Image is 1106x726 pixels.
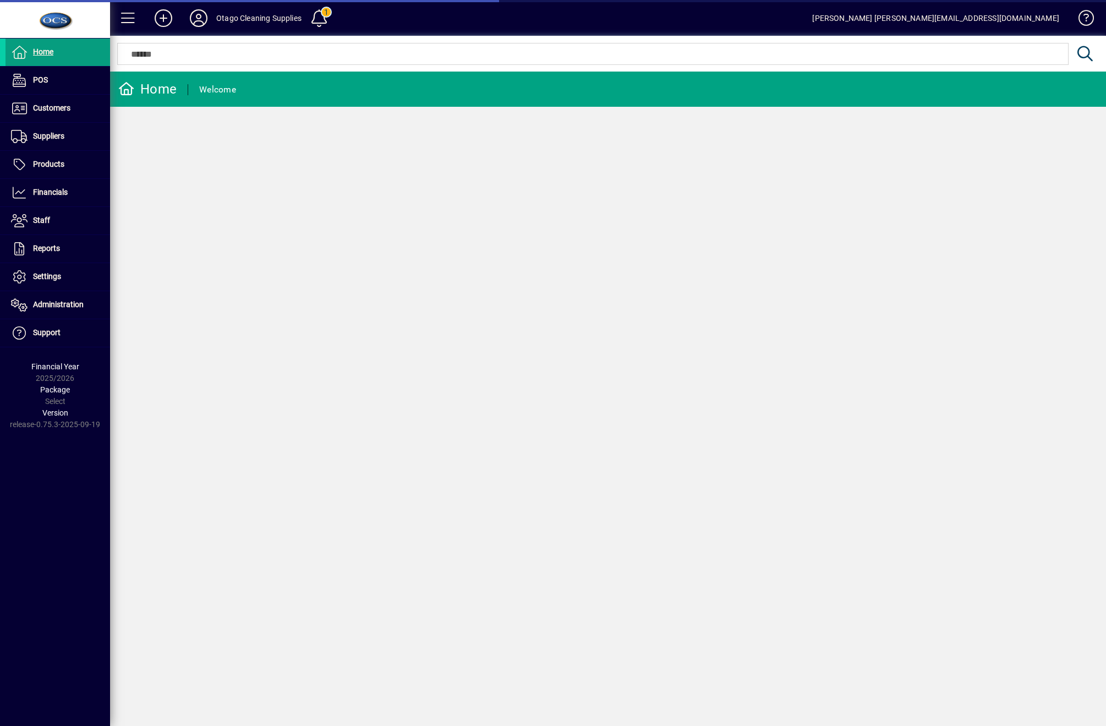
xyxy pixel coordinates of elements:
[33,160,64,168] span: Products
[6,319,110,347] a: Support
[6,67,110,94] a: POS
[6,179,110,206] a: Financials
[6,263,110,291] a: Settings
[216,9,302,27] div: Otago Cleaning Supplies
[33,300,84,309] span: Administration
[6,291,110,319] a: Administration
[33,188,68,196] span: Financials
[1070,2,1092,38] a: Knowledge Base
[33,47,53,56] span: Home
[812,9,1059,27] div: [PERSON_NAME] [PERSON_NAME][EMAIL_ADDRESS][DOMAIN_NAME]
[6,123,110,150] a: Suppliers
[31,362,79,371] span: Financial Year
[199,81,236,99] div: Welcome
[181,8,216,28] button: Profile
[42,408,68,417] span: Version
[40,385,70,394] span: Package
[33,244,60,253] span: Reports
[146,8,181,28] button: Add
[6,235,110,263] a: Reports
[33,216,50,225] span: Staff
[33,132,64,140] span: Suppliers
[6,151,110,178] a: Products
[33,328,61,337] span: Support
[33,103,70,112] span: Customers
[33,75,48,84] span: POS
[33,272,61,281] span: Settings
[6,95,110,122] a: Customers
[6,207,110,234] a: Staff
[118,80,177,98] div: Home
